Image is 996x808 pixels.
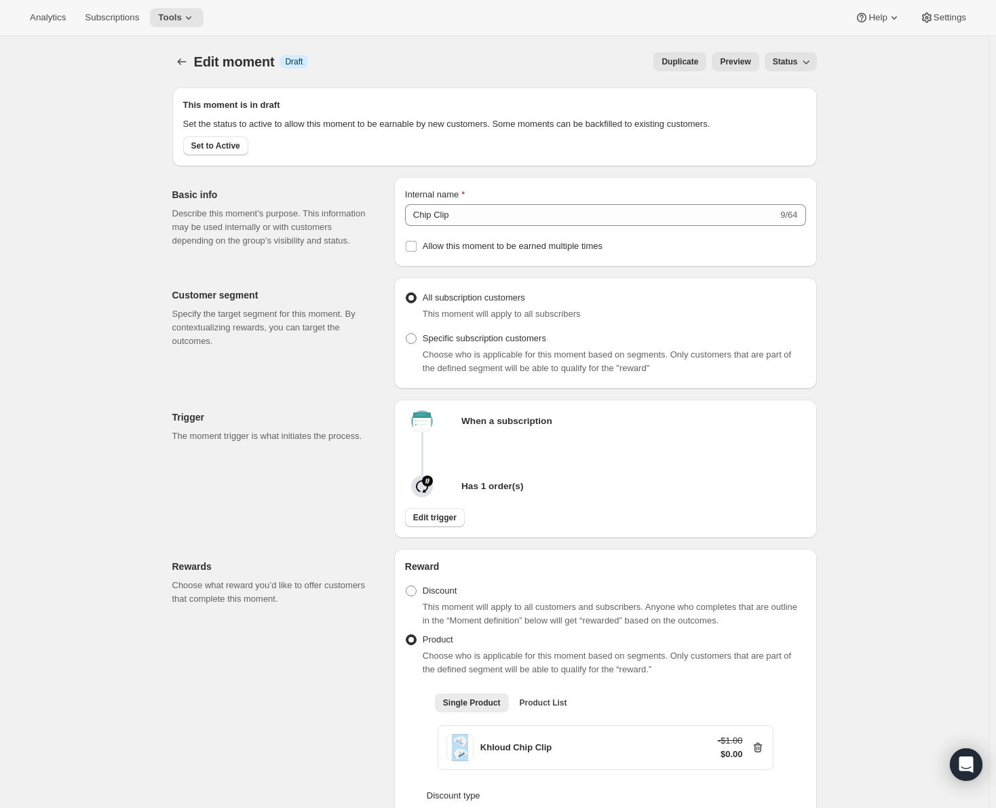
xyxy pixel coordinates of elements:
[405,189,459,199] span: Internal name
[172,288,372,302] h2: Customer segment
[85,12,139,23] span: Subscriptions
[662,56,698,67] span: Duplicate
[423,634,453,645] span: Product
[427,789,784,803] p: Discount type
[158,12,182,23] span: Tools
[423,349,791,373] span: Choose who is applicable for this moment based on segments. Only customers that are part of the d...
[423,585,457,596] span: Discount
[285,56,303,67] span: Draft
[77,8,147,27] button: Subscriptions
[427,717,784,778] div: Single Product
[172,52,191,71] button: Create moment
[423,309,581,319] span: This moment will apply to all subscribers
[868,12,887,23] span: Help
[22,8,74,27] button: Analytics
[718,748,743,761] div: $0.00
[30,12,66,23] span: Analytics
[405,204,778,226] input: Example: Loyal member
[172,429,372,443] p: The moment trigger is what initiates the process.
[183,98,725,112] h2: This moment is in draft
[423,333,546,343] span: Specific subscription customers
[950,748,982,781] div: Open Intercom Messenger
[183,117,725,131] p: Set the status to active to allow this moment to be earnable by new customers. Some moments can b...
[183,136,248,155] button: Set to Active
[423,651,791,674] span: Choose who is applicable for this moment based on segments. Only customers that are part of the d...
[423,292,525,303] span: All subscription customers
[172,307,372,348] p: Specify the target segment for this moment. By contextualizing rewards, you can target the outcomes.
[765,52,817,71] button: Status
[773,56,798,67] span: Status
[405,560,806,573] h2: Reward
[423,241,602,251] span: Allow this moment to be earned multiple times
[720,56,750,67] span: Preview
[847,8,908,27] button: Help
[435,693,509,712] button: Single Product
[413,512,457,523] span: Edit trigger
[934,12,966,23] span: Settings
[520,697,567,708] span: Product List
[423,602,797,626] span: This moment will apply to all customers and subscribers. Anyone who completes that are outline in...
[443,697,501,708] span: Single Product
[191,140,240,151] span: Set to Active
[172,560,372,573] h2: Rewards
[461,415,552,428] p: When a subscription
[480,741,552,754] div: Khloud Chip Clip
[718,734,743,748] div: -$1.00
[512,693,575,712] button: Product List
[172,188,372,201] h2: Basic info
[150,8,204,27] button: Tools
[912,8,974,27] button: Settings
[172,207,372,248] p: Describe this moment’s purpose. This information may be used internally or with customers dependi...
[653,52,706,71] button: Duplicate
[712,52,759,71] button: Preview
[172,579,372,606] p: Choose what reward you’d like to offer customers that complete this moment.
[194,54,275,69] span: Edit moment
[172,410,372,424] h2: Trigger
[405,508,465,527] button: Edit trigger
